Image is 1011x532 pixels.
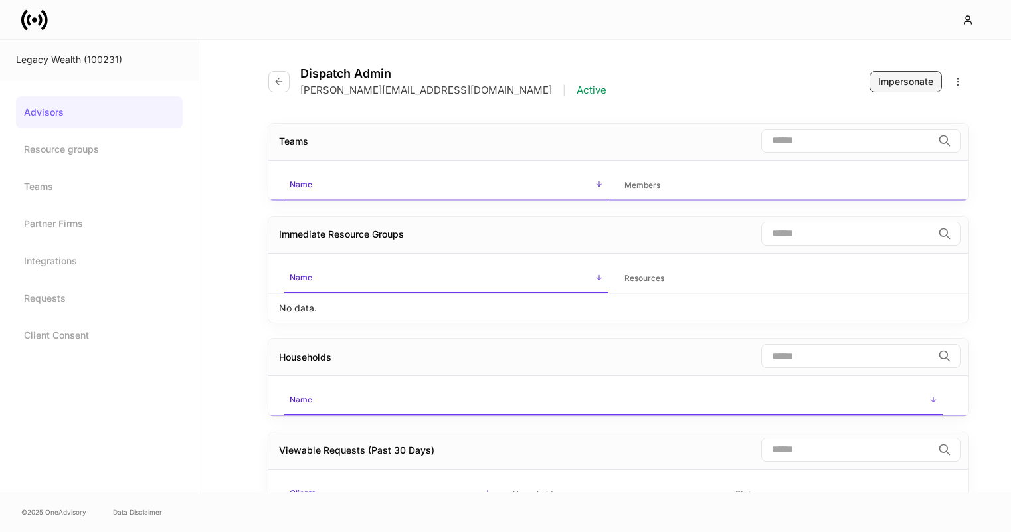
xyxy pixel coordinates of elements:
a: Advisors [16,96,183,128]
p: No data. [279,302,317,315]
a: Integrations [16,245,183,277]
span: Household [507,481,720,508]
span: Name [284,387,943,415]
span: Resources [619,265,943,292]
p: | [563,84,566,97]
a: Data Disclaimer [113,507,162,517]
div: Legacy Wealth (100231) [16,53,183,66]
h6: Members [624,179,660,191]
span: Clients [284,480,497,509]
h6: Clients [290,487,316,499]
p: Active [577,84,606,97]
h6: Household [513,488,553,500]
h6: Name [290,393,312,406]
span: Status [730,481,943,508]
span: © 2025 OneAdvisory [21,507,86,517]
p: [PERSON_NAME][EMAIL_ADDRESS][DOMAIN_NAME] [300,84,552,97]
div: Teams [279,135,308,148]
div: Impersonate [878,75,933,88]
span: Name [284,264,608,293]
div: Households [279,351,331,364]
button: Impersonate [870,71,942,92]
a: Resource groups [16,133,183,165]
span: Members [619,172,943,199]
div: Viewable Requests (Past 30 Days) [279,444,434,457]
div: Immediate Resource Groups [279,228,404,241]
a: Requests [16,282,183,314]
h6: Name [290,271,312,284]
h6: Status [735,488,759,500]
h6: Name [290,178,312,191]
a: Teams [16,171,183,203]
a: Partner Firms [16,208,183,240]
h4: Dispatch Admin [300,66,606,81]
h6: Resources [624,272,664,284]
span: Name [284,171,608,200]
a: Client Consent [16,319,183,351]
